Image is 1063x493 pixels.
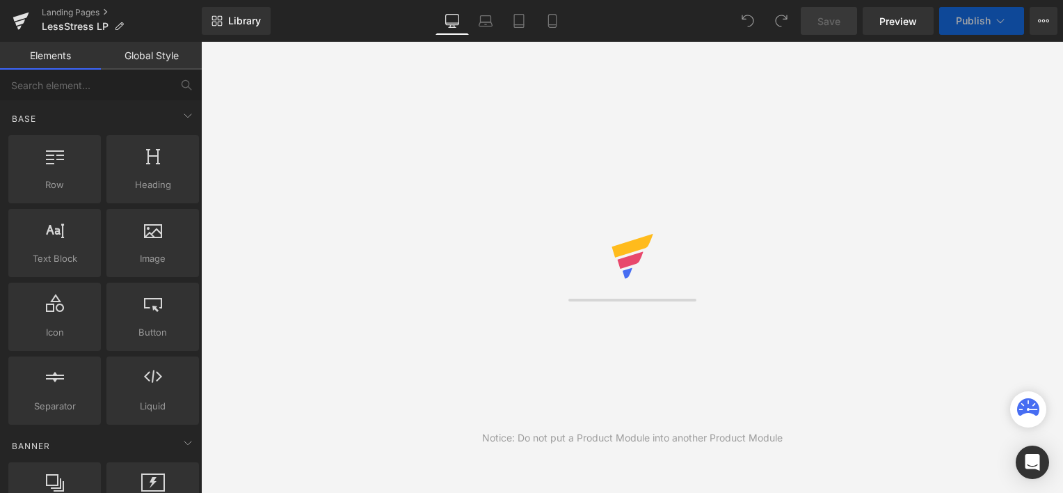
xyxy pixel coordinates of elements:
div: Open Intercom Messenger [1016,446,1049,479]
button: Publish [939,7,1024,35]
a: Preview [863,7,934,35]
span: Icon [13,325,97,340]
a: Mobile [536,7,569,35]
span: Banner [10,439,51,453]
a: Landing Pages [42,7,202,18]
button: Undo [734,7,762,35]
span: Image [111,251,195,266]
span: Heading [111,178,195,192]
a: Tablet [502,7,536,35]
span: Button [111,325,195,340]
span: Separator [13,399,97,414]
span: Library [228,15,261,27]
button: More [1030,7,1057,35]
div: Notice: Do not put a Product Module into another Product Module [482,430,783,446]
span: Preview [879,14,917,29]
a: Laptop [469,7,502,35]
a: Desktop [435,7,469,35]
a: New Library [202,7,271,35]
span: Publish [956,15,991,26]
button: Redo [767,7,795,35]
span: Row [13,178,97,192]
span: Save [817,14,840,29]
span: Base [10,112,38,125]
a: Global Style [101,42,202,70]
span: Liquid [111,399,195,414]
span: Text Block [13,251,97,266]
span: LessStress LP [42,21,109,32]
